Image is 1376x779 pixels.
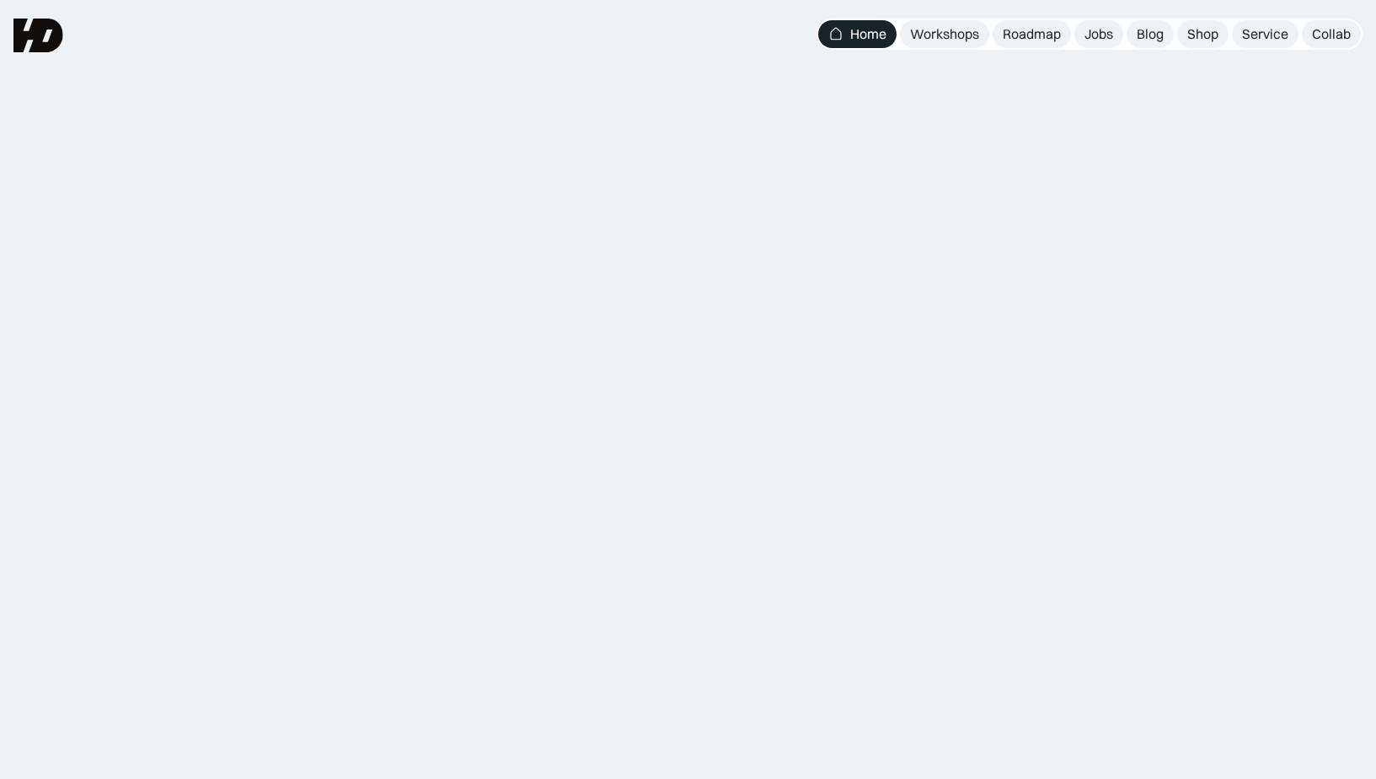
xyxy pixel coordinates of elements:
[850,25,886,43] div: Home
[1302,20,1361,48] a: Collab
[1127,20,1174,48] a: Blog
[1137,25,1164,43] div: Blog
[1242,25,1288,43] div: Service
[1074,20,1123,48] a: Jobs
[900,20,989,48] a: Workshops
[1187,25,1218,43] div: Shop
[993,20,1071,48] a: Roadmap
[1003,25,1061,43] div: Roadmap
[818,20,897,48] a: Home
[1312,25,1351,43] div: Collab
[1084,25,1113,43] div: Jobs
[910,25,979,43] div: Workshops
[1232,20,1298,48] a: Service
[1177,20,1229,48] a: Shop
